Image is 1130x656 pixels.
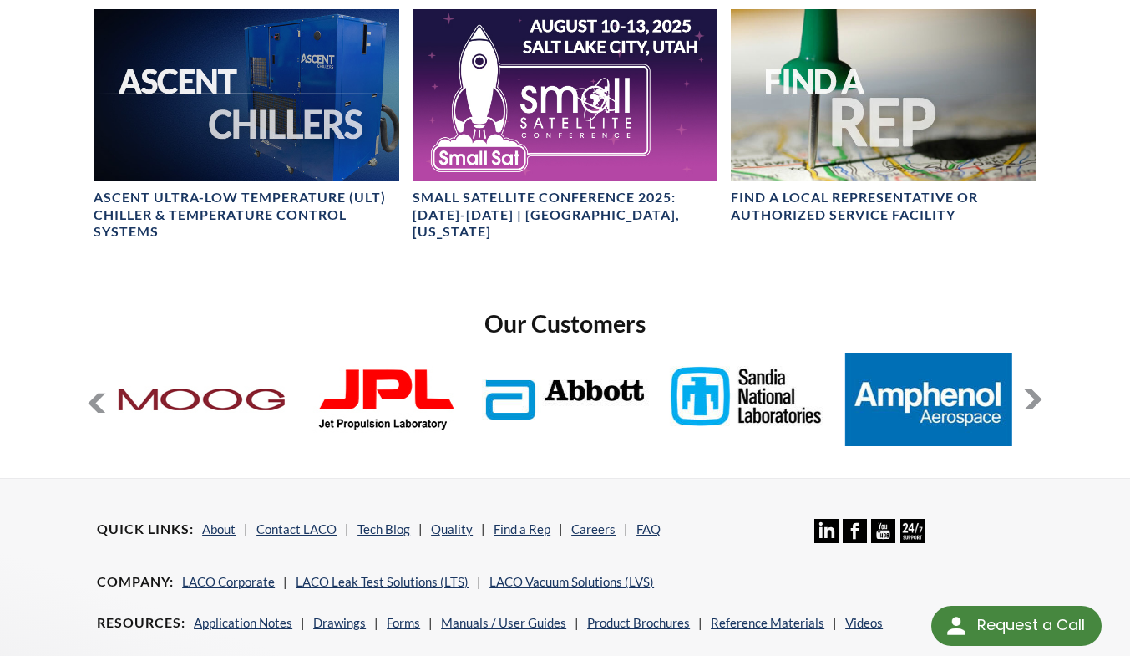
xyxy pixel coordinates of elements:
img: round button [943,613,970,639]
h4: Small Satellite Conference 2025: [DATE]-[DATE] | [GEOGRAPHIC_DATA], [US_STATE] [413,189,718,241]
a: Find a Rep [494,521,550,536]
a: Quality [431,521,473,536]
a: Find A Rep Locator headerFIND A LOCAL REPRESENTATIVE OR AUTHORIZED SERVICE FACILITY [731,9,1036,224]
h4: FIND A LOCAL REPRESENTATIVE OR AUTHORIZED SERVICE FACILITY [731,189,1036,224]
img: Amphenol.jpg [845,353,1012,446]
a: 24/7 Support [900,531,925,546]
a: Small Satellite Conference 2025: August 10-13 | Salt Lake City, UtahSmall Satellite Conference 20... [413,9,718,242]
a: Application Notes [194,615,292,630]
a: Videos [845,615,883,630]
h4: Quick Links [97,521,194,538]
h2: Our Customers [87,308,1043,339]
a: Ascent ChillerAscent Ultra-Low Temperature (ULT) Chiller & Temperature Control Systems [94,9,399,242]
a: Product Brochures [587,615,690,630]
h4: Ascent Ultra-Low Temperature (ULT) Chiller & Temperature Control Systems [94,189,399,241]
a: LACO Vacuum Solutions (LVS) [489,574,654,589]
a: Tech Blog [357,521,410,536]
img: 24/7 Support Icon [900,519,925,543]
h4: Resources [97,614,185,632]
h4: Company [97,573,174,591]
a: Contact LACO [256,521,337,536]
a: Careers [571,521,616,536]
a: Reference Materials [711,615,824,630]
div: Request a Call [931,606,1102,646]
a: About [202,521,236,536]
a: Forms [387,615,420,630]
a: Drawings [313,615,366,630]
a: LACO Corporate [182,574,275,589]
div: Request a Call [977,606,1085,644]
img: LOGO_200x112.jpg [300,353,467,446]
a: Manuals / User Guides [441,615,566,630]
a: LACO Leak Test Solutions (LTS) [296,574,469,589]
img: MOOG.jpg [118,353,285,446]
img: Abbott-Labs.jpg [481,353,648,446]
img: Sandia-Natl-Labs.jpg [663,353,830,446]
a: FAQ [636,521,661,536]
